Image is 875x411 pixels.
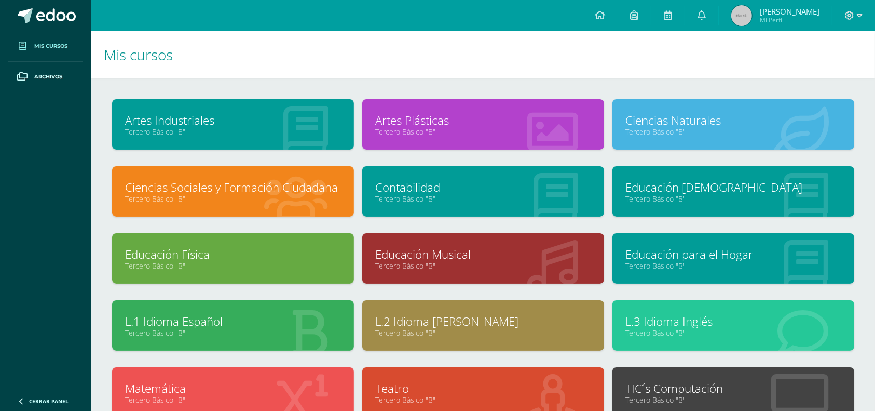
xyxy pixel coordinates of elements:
[125,328,341,338] a: Tercero Básico "B"
[375,395,591,405] a: Tercero Básico "B"
[125,127,341,137] a: Tercero Básico "B"
[375,179,591,195] a: Contabilidad
[34,73,62,81] span: Archivos
[125,313,341,329] a: L.1 Idioma Español
[8,62,83,92] a: Archivos
[29,397,69,405] span: Cerrar panel
[625,246,841,262] a: Educación para el Hogar
[375,380,591,396] a: Teatro
[8,31,83,62] a: Mis cursos
[375,246,591,262] a: Educación Musical
[625,328,841,338] a: Tercero Básico "B"
[731,5,752,26] img: 45x45
[34,42,67,50] span: Mis cursos
[125,395,341,405] a: Tercero Básico "B"
[375,261,591,271] a: Tercero Básico "B"
[375,313,591,329] a: L.2 Idioma [PERSON_NAME]
[375,112,591,128] a: Artes Plásticas
[625,380,841,396] a: TIC´s Computación
[625,112,841,128] a: Ciencias Naturales
[375,194,591,204] a: Tercero Básico "B"
[760,16,819,24] span: Mi Perfil
[104,45,173,64] span: Mis cursos
[125,246,341,262] a: Educación Física
[375,127,591,137] a: Tercero Básico "B"
[760,6,819,17] span: [PERSON_NAME]
[125,112,341,128] a: Artes Industriales
[125,380,341,396] a: Matemática
[375,328,591,338] a: Tercero Básico "B"
[125,261,341,271] a: Tercero Básico "B"
[125,179,341,195] a: Ciencias Sociales y Formación Ciudadana
[625,261,841,271] a: Tercero Básico "B"
[625,313,841,329] a: L.3 Idioma Inglés
[625,194,841,204] a: Tercero Básico "B"
[625,179,841,195] a: Educación [DEMOGRAPHIC_DATA]
[625,395,841,405] a: Tercero Básico "B"
[625,127,841,137] a: Tercero Básico "B"
[125,194,341,204] a: Tercero Básico "B"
